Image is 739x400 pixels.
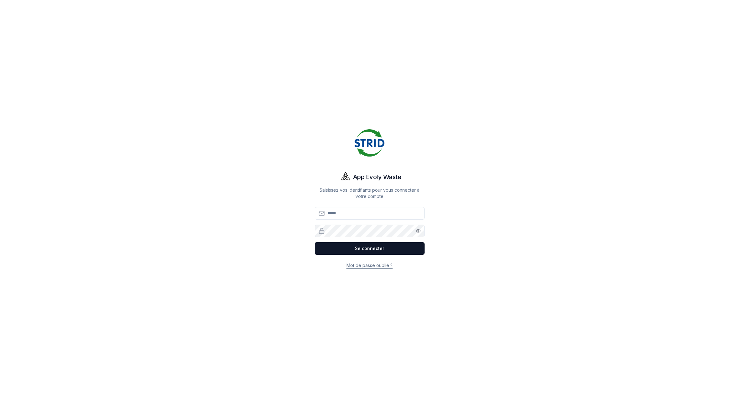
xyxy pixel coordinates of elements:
[315,242,425,255] button: Se connecter
[353,173,401,181] h1: App Evoly Waste
[346,263,393,268] a: Mot de passe oublié ?
[338,169,353,184] img: Evoly Logo
[355,128,385,158] img: Strid Logo
[315,187,425,200] p: Saisissez vos identifiants pour vous connecter à votre compte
